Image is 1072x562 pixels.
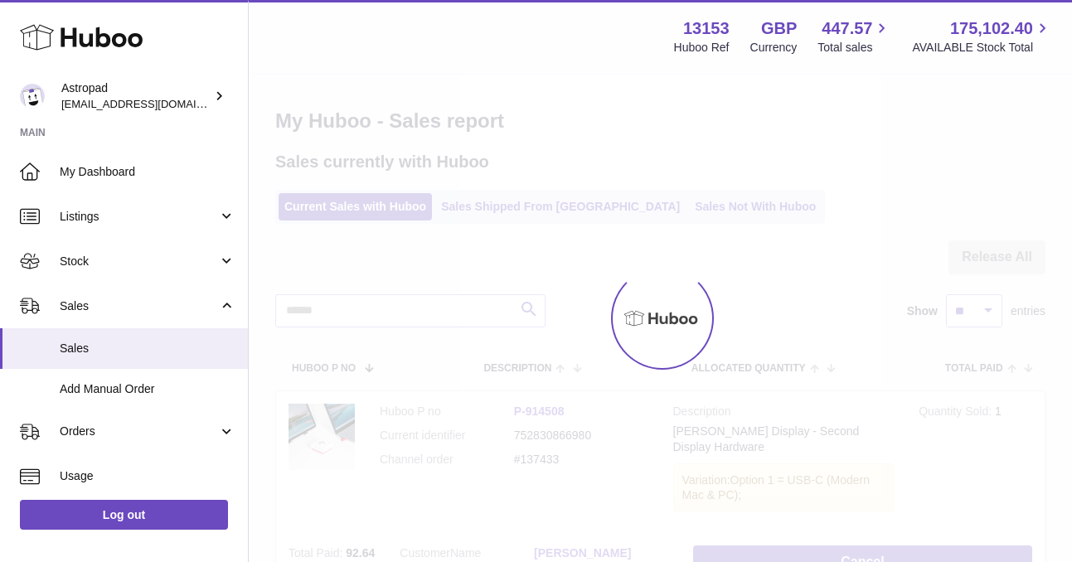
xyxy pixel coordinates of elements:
[60,298,218,314] span: Sales
[60,254,218,269] span: Stock
[60,381,235,397] span: Add Manual Order
[674,40,730,56] div: Huboo Ref
[20,84,45,109] img: matt@astropad.com
[60,341,235,356] span: Sales
[750,40,798,56] div: Currency
[950,17,1033,40] span: 175,102.40
[60,164,235,180] span: My Dashboard
[61,97,244,110] span: [EMAIL_ADDRESS][DOMAIN_NAME]
[61,80,211,112] div: Astropad
[912,17,1052,56] a: 175,102.40 AVAILABLE Stock Total
[683,17,730,40] strong: 13153
[912,40,1052,56] span: AVAILABLE Stock Total
[60,468,235,484] span: Usage
[60,209,218,225] span: Listings
[761,17,797,40] strong: GBP
[60,424,218,439] span: Orders
[817,40,891,56] span: Total sales
[817,17,891,56] a: 447.57 Total sales
[822,17,872,40] span: 447.57
[20,500,228,530] a: Log out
